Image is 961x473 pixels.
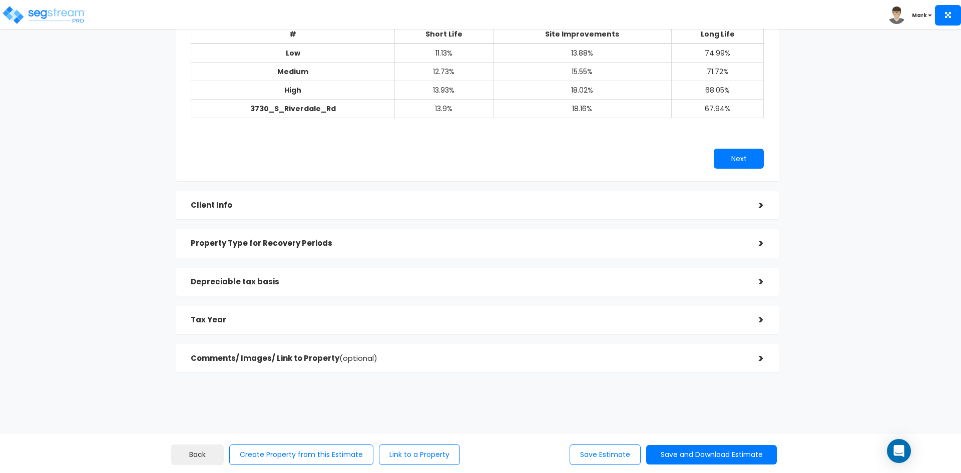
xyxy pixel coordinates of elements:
td: 18.16% [493,99,672,118]
td: 13.9% [394,99,493,118]
b: Medium [277,67,308,77]
img: avatar.png [888,7,905,24]
td: 11.13% [394,44,493,63]
td: 74.99% [672,44,764,63]
h5: Client Info [191,201,744,210]
b: High [284,85,301,95]
div: > [744,236,764,251]
span: (optional) [339,353,377,363]
b: 3730_S_Riverdale_Rd [250,104,336,114]
button: Back [171,444,224,465]
h5: Property Type for Recovery Periods [191,239,744,248]
td: 13.88% [493,44,672,63]
b: Mark [912,12,927,19]
td: 12.73% [394,62,493,81]
td: 13.93% [394,81,493,99]
img: logo_pro_r.png [2,5,87,25]
b: Low [286,48,300,58]
button: Next [714,149,764,169]
td: 15.55% [493,62,672,81]
button: Save Estimate [570,444,641,465]
th: Short Life [394,25,493,44]
th: # [191,25,394,44]
h5: Depreciable tax basis [191,278,744,286]
h5: Tax Year [191,316,744,324]
div: Open Intercom Messenger [887,439,911,463]
td: 18.02% [493,81,672,99]
div: > [744,274,764,290]
div: > [744,312,764,328]
div: > [744,198,764,213]
th: Site Improvements [493,25,672,44]
td: 68.05% [672,81,764,99]
th: Long Life [672,25,764,44]
div: > [744,351,764,366]
h5: Comments/ Images/ Link to Property [191,354,744,363]
button: Link to a Property [379,444,460,465]
td: 71.72% [672,62,764,81]
button: Create Property from this Estimate [229,444,373,465]
td: 67.94% [672,99,764,118]
button: Save and Download Estimate [646,445,777,464]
